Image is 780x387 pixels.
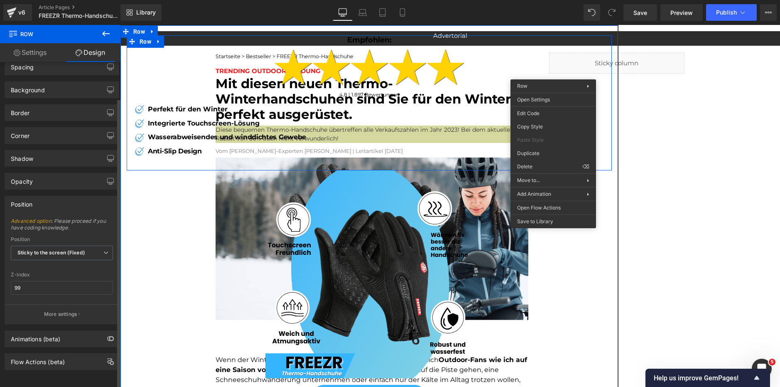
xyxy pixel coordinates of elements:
span: Preview [670,8,693,17]
span: Save [633,8,647,17]
button: Redo [603,4,620,21]
span: Edit Code [517,110,589,117]
a: New Library [120,4,162,21]
a: v6 [3,4,32,21]
div: Opacity [11,173,33,185]
div: Border [11,105,29,116]
a: Design [60,43,120,62]
span: Row [11,0,27,13]
div: Z-Index [11,272,113,278]
button: Publish [706,4,757,21]
b: Wasserabweisendes und winddichtes Gewebe [28,108,186,116]
span: Open Flow Actions [517,204,589,212]
span: Help us improve GemPages! [654,374,752,382]
p: More settings [44,311,77,318]
span: Library [136,9,156,16]
span: Paste Style [517,136,589,144]
b: Integrierte Touchscreen-Lösung [28,94,140,102]
span: Save to Library [517,218,589,225]
span: Publish [716,9,737,16]
a: Preview [660,4,703,21]
a: Laptop [353,4,373,21]
a: Verfügbarkeit prüfen 👉 [193,360,306,382]
span: Row [17,10,33,23]
span: : Please proceed if you have coding knowledge. [11,218,113,237]
span: Delete [517,163,582,170]
span: FREEZR Thermo-Handschuhe adv - SP Link [39,12,118,19]
a: Desktop [333,4,353,21]
span: 5 [769,359,775,365]
b: Anti-Slip Design [28,122,82,130]
a: Article Pages [39,4,134,11]
span: Move to... [517,177,587,184]
div: Corner [11,128,29,139]
span: Add Animation [517,190,587,198]
a: Advanced option [11,218,52,224]
div: Position [11,196,32,208]
span: Open Settings [517,96,589,104]
a: Expand / Collapse [33,10,44,23]
span: Duplicate [517,150,589,157]
span: Row [517,83,527,89]
button: More [760,4,777,21]
h3: Empfohlen: [13,10,486,20]
a: Expand / Collapse [27,0,38,13]
b: Sticky to the screen (Fixed) [17,249,85,256]
button: Undo [584,4,600,21]
span: 4,8 | 1.897 Bewertungen [219,67,279,73]
div: Spacing [11,59,34,71]
a: Tablet [373,4,392,21]
span: Row [8,25,91,43]
iframe: Intercom live chat [752,359,772,379]
div: v6 [17,7,27,18]
div: Animations (beta) [11,331,60,343]
div: Shadow [11,150,33,162]
div: Position [11,237,113,242]
span: ⌫ [582,163,589,170]
div: Flow Actions (beta) [11,354,65,365]
button: More settings [5,304,119,324]
button: Show survey - Help us improve GemPages! [654,373,762,383]
div: Background [11,82,45,94]
span: Copy Style [517,123,589,131]
b: Perfekt für den Winter [28,80,108,88]
a: Mobile [392,4,412,21]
